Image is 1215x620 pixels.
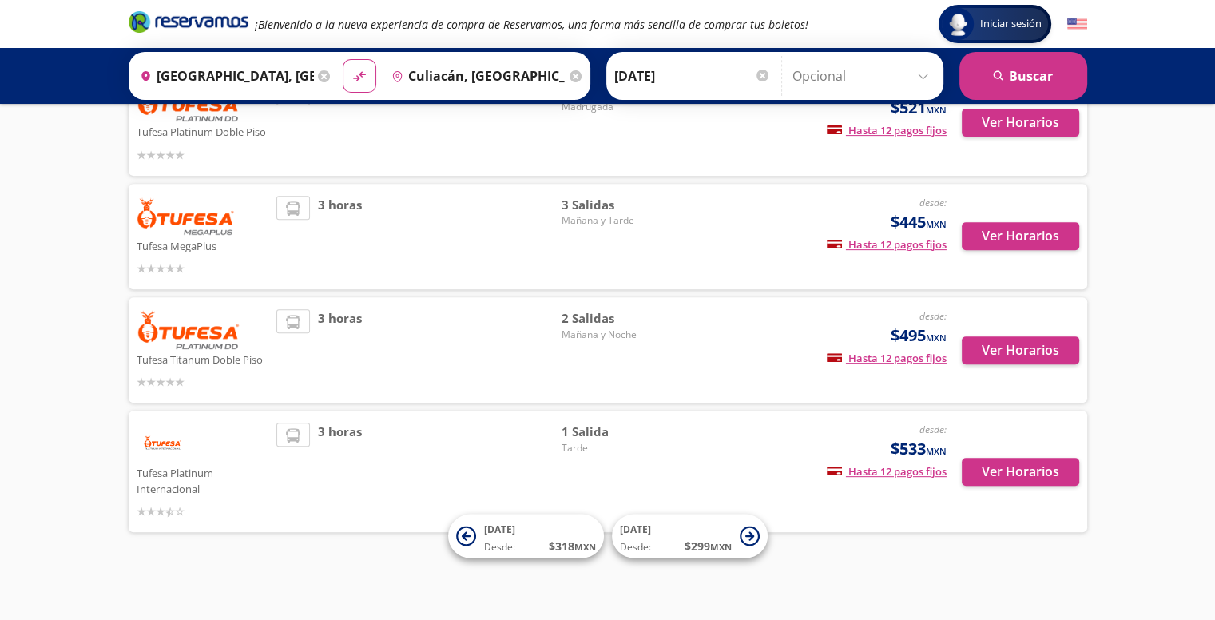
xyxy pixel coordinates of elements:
[137,196,236,236] img: Tufesa MegaPlus
[1067,14,1087,34] button: English
[891,96,947,120] span: $521
[919,196,947,209] em: desde:
[137,236,269,255] p: Tufesa MegaPlus
[620,540,651,554] span: Desde:
[562,441,673,455] span: Tarde
[137,309,240,349] img: Tufesa Titanum Doble Piso
[137,423,189,463] img: Tufesa Platinum Internacional
[612,515,768,558] button: [DATE]Desde:$299MXN
[919,309,947,323] em: desde:
[137,463,269,497] p: Tufesa Platinum Internacional
[962,458,1079,486] button: Ver Horarios
[926,332,947,344] small: MXN
[974,16,1048,32] span: Iniciar sesión
[549,538,596,554] span: $ 318
[385,56,566,96] input: Buscar Destino
[448,515,604,558] button: [DATE]Desde:$318MXN
[562,100,673,114] span: Madrugada
[962,109,1079,137] button: Ver Horarios
[827,464,947,479] span: Hasta 12 pagos fijos
[926,104,947,116] small: MXN
[255,17,808,32] em: ¡Bienvenido a la nueva experiencia de compra de Reservamos, una forma más sencilla de comprar tus...
[891,437,947,461] span: $533
[562,213,673,228] span: Mañana y Tarde
[792,56,935,96] input: Opcional
[926,218,947,230] small: MXN
[562,328,673,342] span: Mañana y Noche
[926,445,947,457] small: MXN
[318,309,362,391] span: 3 horas
[129,10,248,34] i: Brand Logo
[129,10,248,38] a: Brand Logo
[133,56,314,96] input: Buscar Origen
[484,540,515,554] span: Desde:
[827,237,947,252] span: Hasta 12 pagos fijos
[891,324,947,348] span: $495
[959,52,1087,100] button: Buscar
[962,336,1079,364] button: Ver Horarios
[318,81,362,163] span: 3 horas
[614,56,771,96] input: Elegir Fecha
[827,123,947,137] span: Hasta 12 pagos fijos
[574,541,596,553] small: MXN
[562,309,673,328] span: 2 Salidas
[710,541,732,553] small: MXN
[318,196,362,278] span: 3 horas
[827,351,947,365] span: Hasta 12 pagos fijos
[962,222,1079,250] button: Ver Horarios
[137,349,269,368] p: Tufesa Titanum Doble Piso
[891,210,947,234] span: $445
[137,121,269,141] p: Tufesa Platinum Doble Piso
[919,423,947,436] em: desde:
[318,423,362,520] span: 3 horas
[562,423,673,441] span: 1 Salida
[685,538,732,554] span: $ 299
[484,523,515,536] span: [DATE]
[620,523,651,536] span: [DATE]
[562,196,673,214] span: 3 Salidas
